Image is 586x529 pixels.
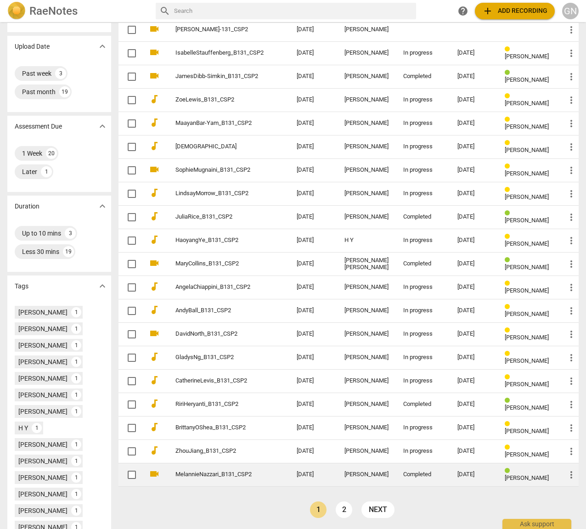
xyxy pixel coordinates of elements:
span: [PERSON_NAME] [505,217,549,224]
a: AndyBall_B131_CSP2 [175,307,264,314]
div: 1 [71,390,81,400]
a: [PERSON_NAME]-131_CSP2 [175,26,264,33]
div: [PERSON_NAME] [344,354,389,361]
span: [PERSON_NAME] [505,404,549,411]
div: Later [22,167,37,176]
div: Ask support [502,519,571,529]
div: 1 [71,489,81,499]
div: 1 [71,506,81,516]
div: [PERSON_NAME] [18,456,68,466]
div: In progress [403,448,443,455]
span: [PERSON_NAME] [505,264,549,270]
div: [DATE] [457,190,490,197]
p: Duration [15,202,39,211]
div: 1 [71,473,81,483]
p: Tags [15,281,28,291]
span: audiotrack [149,445,160,456]
div: [PERSON_NAME] [344,424,389,431]
div: [DATE] [457,331,490,338]
td: [DATE] [289,463,337,486]
a: [DEMOGRAPHIC_DATA] [175,143,264,150]
span: more_vert [566,24,577,35]
div: [PERSON_NAME] [344,50,389,56]
div: [DATE] [457,354,490,361]
div: [PERSON_NAME] [344,471,389,478]
a: JamesDibb-Simkin_B131_CSP2 [175,73,264,80]
div: [PERSON_NAME] [344,26,389,33]
button: GN [562,3,579,19]
div: 1 Week [22,149,42,158]
span: [PERSON_NAME] [505,53,549,60]
td: [DATE] [289,346,337,369]
span: Review status: in progress [505,350,513,357]
span: audiotrack [149,187,160,198]
div: [DATE] [457,377,490,384]
span: audiotrack [149,94,160,105]
span: Review status: in progress [505,186,513,193]
span: Review status: in progress [505,140,513,146]
span: audiotrack [149,422,160,433]
div: H Y [18,423,28,433]
span: more_vert [566,422,577,433]
span: audiotrack [149,211,160,222]
td: [DATE] [289,439,337,463]
span: more_vert [566,188,577,199]
a: MaryCollins_B131_CSP2 [175,260,264,267]
span: videocam [149,468,160,479]
div: [PERSON_NAME] [18,440,68,449]
span: expand_more [97,121,108,132]
a: Page 1 is your current page [310,501,327,518]
td: [DATE] [289,299,337,322]
a: ZoeLewis_B131_CSP2 [175,96,264,103]
a: next [361,501,394,518]
a: AngelaChiappini_B131_CSP2 [175,284,264,291]
div: Completed [403,73,443,80]
span: more_vert [566,259,577,270]
div: [PERSON_NAME] [344,73,389,80]
td: [DATE] [289,322,337,346]
span: Review status: in progress [505,444,513,451]
div: [PERSON_NAME] [18,357,68,366]
div: [DATE] [457,143,490,150]
span: [PERSON_NAME] [505,428,549,434]
span: more_vert [566,141,577,152]
div: In progress [403,190,443,197]
div: [PERSON_NAME] [18,506,68,515]
div: [DATE] [457,307,490,314]
div: In progress [403,307,443,314]
span: videocam [149,23,160,34]
td: [DATE] [289,135,337,158]
div: H Y [344,237,389,244]
a: LindsayMorrow_B131_CSP2 [175,190,264,197]
div: 1 [71,456,81,466]
input: Search [174,4,412,18]
span: audiotrack [149,351,160,362]
span: more_vert [566,282,577,293]
div: [PERSON_NAME] [344,284,389,291]
span: [PERSON_NAME] [505,240,549,247]
span: more_vert [566,376,577,387]
div: 20 [46,148,57,159]
div: [PERSON_NAME] [18,390,68,400]
span: Review status: in progress [505,280,513,287]
div: [DATE] [457,401,490,408]
span: more_vert [566,95,577,106]
span: [PERSON_NAME] [505,170,549,177]
div: [PERSON_NAME] [344,143,389,150]
h2: RaeNotes [29,5,78,17]
div: 1 [32,423,42,433]
span: Review status: in progress [505,233,513,240]
div: [PERSON_NAME] [344,190,389,197]
a: HaoyangYe_B131_CSP2 [175,237,264,244]
span: [PERSON_NAME] [505,123,549,130]
span: [PERSON_NAME] [505,474,549,481]
span: more_vert [566,469,577,480]
span: audiotrack [149,398,160,409]
a: MelannieNazzari_B131_CSP2 [175,471,264,478]
div: [PERSON_NAME] [344,448,389,455]
span: [PERSON_NAME] [505,146,549,153]
div: 1 [71,373,81,383]
span: more_vert [566,399,577,410]
span: [PERSON_NAME] [505,357,549,364]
